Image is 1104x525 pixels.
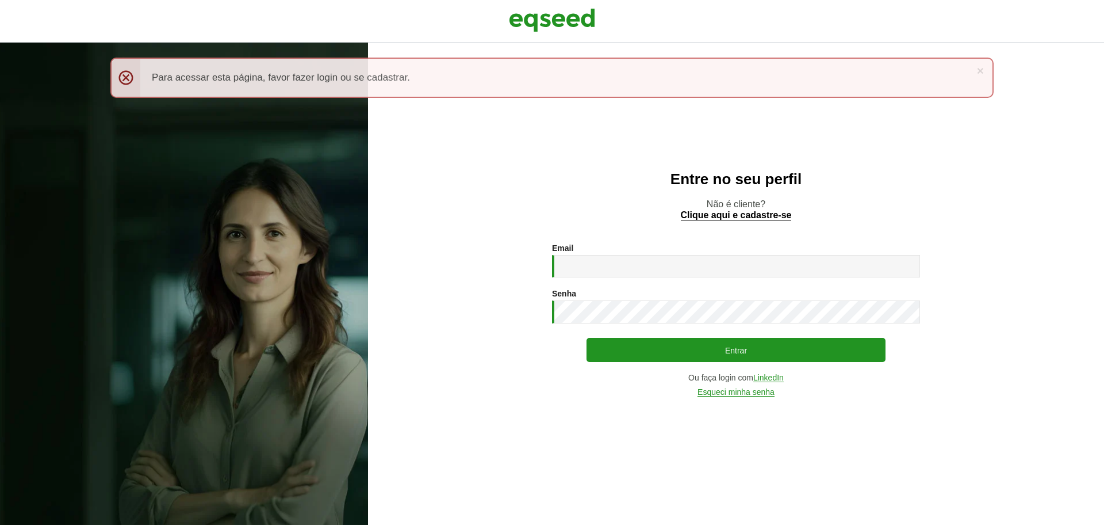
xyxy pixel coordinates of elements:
[391,171,1081,188] h2: Entre no seu perfil
[977,64,984,77] a: ×
[552,374,920,382] div: Ou faça login com
[509,6,595,35] img: EqSeed Logo
[110,58,994,98] div: Para acessar esta página, favor fazer login ou se cadastrar.
[753,374,784,382] a: LinkedIn
[586,338,885,362] button: Entrar
[552,244,573,252] label: Email
[552,290,576,298] label: Senha
[681,211,792,220] a: Clique aqui e cadastre-se
[391,199,1081,220] p: Não é cliente?
[697,388,775,397] a: Esqueci minha senha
